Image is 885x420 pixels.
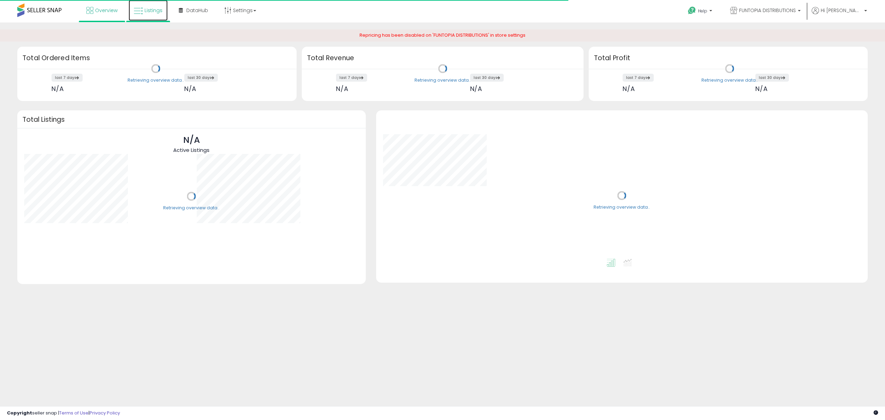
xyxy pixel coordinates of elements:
span: DataHub [186,7,208,14]
span: Help [698,8,707,14]
div: Retrieving overview data.. [594,204,650,210]
span: FUNTOPIA DISTRIBUTIONS [739,7,796,14]
span: Listings [145,7,162,14]
i: Get Help [688,6,696,15]
span: Overview [95,7,118,14]
a: Help [682,1,719,22]
span: Repricing has been disabled on 'FUNTOPIA DISTRIBUTIONS' in store settings [360,32,525,38]
span: Hi [PERSON_NAME] [821,7,862,14]
div: Retrieving overview data.. [163,205,220,211]
a: Hi [PERSON_NAME] [812,7,867,22]
div: Retrieving overview data.. [128,77,184,83]
div: Retrieving overview data.. [701,77,758,83]
div: Retrieving overview data.. [414,77,471,83]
